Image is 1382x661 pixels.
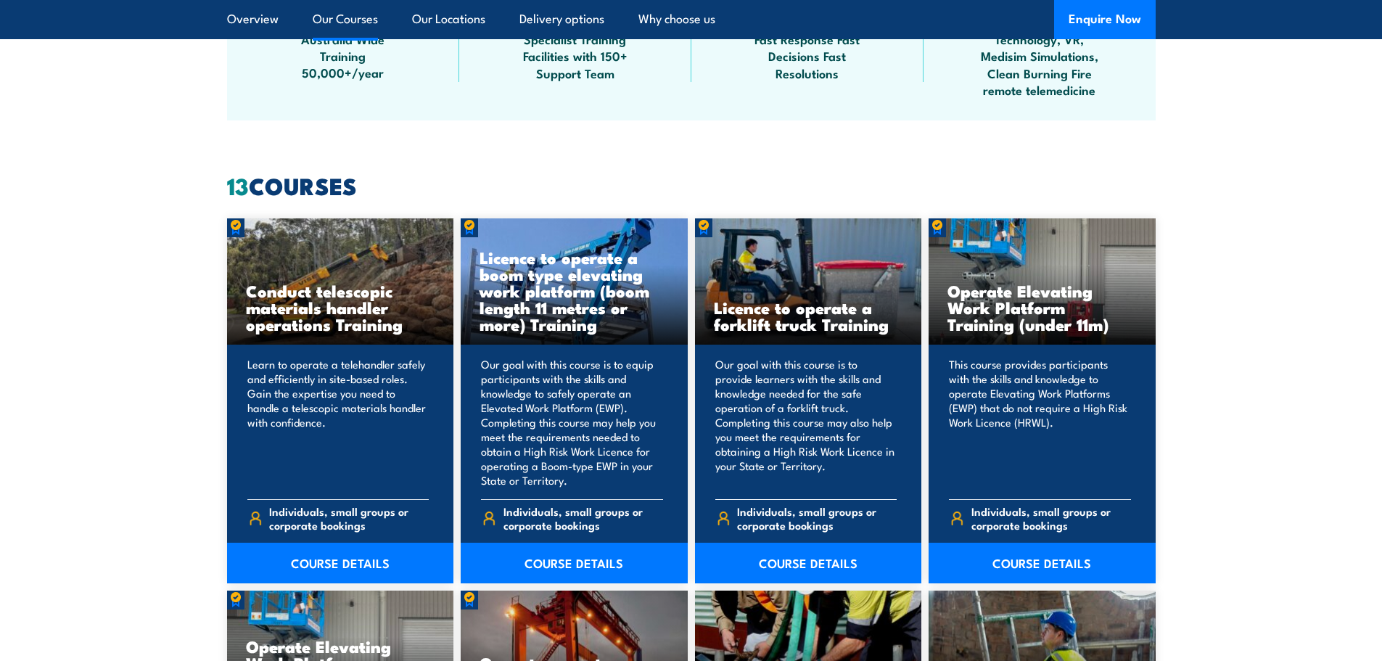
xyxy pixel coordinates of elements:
span: Specialist Training Facilities with 150+ Support Team [510,30,641,81]
h3: Operate Elevating Work Platform Training (under 11m) [947,282,1137,332]
p: Our goal with this course is to provide learners with the skills and knowledge needed for the saf... [715,357,897,488]
h3: Licence to operate a forklift truck Training [714,299,903,332]
span: Individuals, small groups or corporate bookings [737,504,897,532]
span: Individuals, small groups or corporate bookings [269,504,429,532]
a: COURSE DETAILS [461,543,688,583]
h3: Licence to operate a boom type elevating work platform (boom length 11 metres or more) Training [480,249,669,332]
a: COURSE DETAILS [695,543,922,583]
p: Learn to operate a telehandler safely and efficiently in site-based roles. Gain the expertise you... [247,357,429,488]
p: This course provides participants with the skills and knowledge to operate Elevating Work Platfor... [949,357,1131,488]
a: COURSE DETAILS [929,543,1156,583]
span: Fast Response Fast Decisions Fast Resolutions [742,30,873,81]
span: Individuals, small groups or corporate bookings [971,504,1131,532]
span: Technology, VR, Medisim Simulations, Clean Burning Fire remote telemedicine [974,30,1105,99]
h3: Conduct telescopic materials handler operations Training [246,282,435,332]
span: Australia Wide Training 50,000+/year [278,30,408,81]
h2: COURSES [227,175,1156,195]
strong: 13 [227,167,249,203]
p: Our goal with this course is to equip participants with the skills and knowledge to safely operat... [481,357,663,488]
a: COURSE DETAILS [227,543,454,583]
span: Individuals, small groups or corporate bookings [503,504,663,532]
